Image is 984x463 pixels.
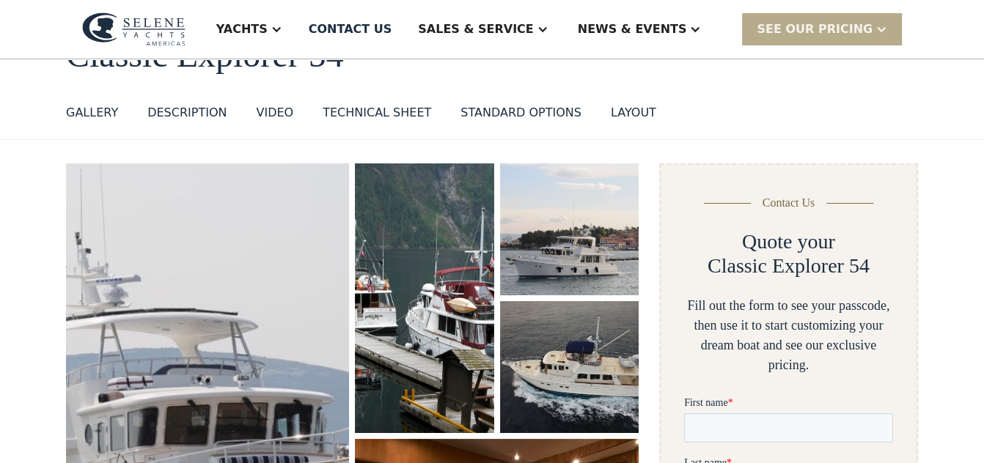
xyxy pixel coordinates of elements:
[684,296,893,375] div: Fill out the form to see your passcode, then use it to start customizing your dream boat and see ...
[418,21,533,38] div: Sales & Service
[66,104,118,127] a: GALLERY
[82,12,186,46] img: logo
[323,104,431,122] div: Technical sheet
[147,104,227,122] div: DESCRIPTION
[500,163,639,295] a: open lightbox
[611,104,656,127] a: layout
[460,104,581,127] a: standard options
[763,194,815,212] div: Contact Us
[500,163,639,295] img: 50 foot motor yacht
[611,104,656,122] div: layout
[708,253,870,278] h2: Classic Explorer 54
[309,21,392,38] div: Contact US
[742,229,835,254] h2: Quote your
[578,21,687,38] div: News & EVENTS
[500,301,639,433] a: open lightbox
[216,21,268,38] div: Yachts
[742,13,902,45] div: SEE Our Pricing
[256,104,293,122] div: VIDEO
[757,21,873,38] div: SEE Our Pricing
[460,104,581,122] div: standard options
[147,104,227,127] a: DESCRIPTION
[323,104,431,127] a: Technical sheet
[355,163,493,433] a: open lightbox
[66,104,118,122] div: GALLERY
[256,104,293,127] a: VIDEO
[355,163,493,433] img: 50 foot motor yacht
[500,301,639,433] img: 50 foot motor yacht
